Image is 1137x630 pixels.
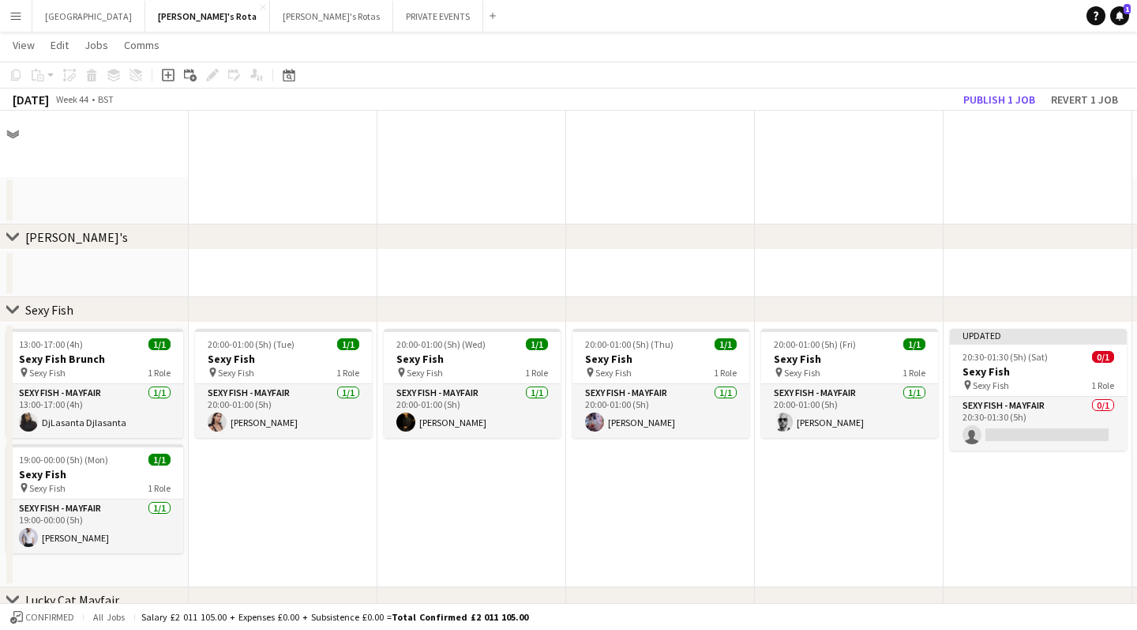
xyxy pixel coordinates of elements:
span: Sexy Fish [29,482,66,494]
span: 13:00-17:00 (4h) [19,338,83,350]
span: 1/1 [903,338,925,350]
app-card-role: SEXY FISH - MAYFAIR1/119:00-00:00 (5h)[PERSON_NAME] [6,500,183,553]
app-card-role: SEXY FISH - MAYFAIR1/120:00-01:00 (5h)[PERSON_NAME] [761,384,938,438]
app-card-role: SEXY FISH - MAYFAIR1/113:00-17:00 (4h)DjLasanta Djlasanta [6,384,183,438]
app-job-card: 20:00-01:00 (5h) (Wed)1/1Sexy Fish Sexy Fish1 RoleSEXY FISH - MAYFAIR1/120:00-01:00 (5h)[PERSON_N... [384,329,561,438]
span: All jobs [90,611,128,623]
app-card-role: SEXY FISH - MAYFAIR0/120:30-01:30 (5h) [950,397,1127,451]
span: 0/1 [1092,351,1114,363]
app-card-role: SEXY FISH - MAYFAIR1/120:00-01:00 (5h)[PERSON_NAME] [384,384,561,438]
div: Sexy Fish [25,302,73,318]
a: View [6,35,41,55]
h3: Sexy Fish [384,352,561,366]
span: 20:30-01:30 (5h) (Sat) [963,351,1048,363]
h3: Sexy Fish [572,352,749,366]
span: 1/1 [148,338,171,350]
span: 1 Role [525,367,548,379]
button: [GEOGRAPHIC_DATA] [32,1,145,32]
a: Edit [44,35,75,55]
span: 1 Role [148,367,171,379]
div: Lucky Cat Mayfair [25,592,119,608]
app-job-card: 20:00-01:00 (5h) (Fri)1/1Sexy Fish Sexy Fish1 RoleSEXY FISH - MAYFAIR1/120:00-01:00 (5h)[PERSON_N... [761,329,938,438]
div: Updated [950,329,1127,341]
button: PRIVATE EVENTS [393,1,483,32]
div: [PERSON_NAME]'s [25,229,128,245]
span: 1/1 [715,338,737,350]
app-job-card: Updated20:30-01:30 (5h) (Sat)0/1Sexy Fish Sexy Fish1 RoleSEXY FISH - MAYFAIR0/120:30-01:30 (5h) [950,329,1127,451]
span: 1 Role [902,367,925,379]
span: 19:00-00:00 (5h) (Mon) [19,454,108,466]
a: 1 [1110,6,1129,25]
span: 1 Role [148,482,171,494]
h3: Sexy Fish [950,364,1127,379]
span: Sexy Fish [973,379,1009,391]
app-card-role: SEXY FISH - MAYFAIR1/120:00-01:00 (5h)[PERSON_NAME] [572,384,749,438]
span: Week 44 [52,93,92,105]
div: BST [98,93,114,105]
button: Publish 1 job [957,89,1041,110]
button: [PERSON_NAME]'s Rotas [270,1,393,32]
div: [DATE] [13,92,49,108]
span: 20:00-01:00 (5h) (Fri) [774,338,856,350]
span: 1/1 [526,338,548,350]
span: Edit [51,38,69,52]
app-job-card: 13:00-17:00 (4h)1/1Sexy Fish Brunch Sexy Fish1 RoleSEXY FISH - MAYFAIR1/113:00-17:00 (4h)DjLasant... [6,329,183,438]
app-job-card: 20:00-01:00 (5h) (Tue)1/1Sexy Fish Sexy Fish1 RoleSEXY FISH - MAYFAIR1/120:00-01:00 (5h)[PERSON_N... [195,329,372,438]
span: 20:00-01:00 (5h) (Tue) [208,338,295,350]
span: Sexy Fish [218,367,254,379]
button: Revert 1 job [1045,89,1124,110]
span: Sexy Fish [407,367,443,379]
span: 1 Role [336,367,359,379]
h3: Sexy Fish [6,467,183,481]
span: Sexy Fish [595,367,632,379]
span: Sexy Fish [784,367,820,379]
h3: Sexy Fish [195,352,372,366]
span: 1 Role [1091,379,1114,391]
span: 20:00-01:00 (5h) (Thu) [585,338,674,350]
span: 1/1 [148,454,171,466]
span: Jobs [84,38,108,52]
a: Comms [118,35,166,55]
span: View [13,38,35,52]
span: Sexy Fish [29,367,66,379]
span: 20:00-01:00 (5h) (Wed) [396,338,486,350]
app-job-card: 20:00-01:00 (5h) (Thu)1/1Sexy Fish Sexy Fish1 RoleSEXY FISH - MAYFAIR1/120:00-01:00 (5h)[PERSON_N... [572,329,749,438]
span: Total Confirmed £2 011 105.00 [392,611,528,623]
span: 1 [1124,4,1131,14]
span: 1/1 [337,338,359,350]
div: Salary £2 011 105.00 + Expenses £0.00 + Subsistence £0.00 = [141,611,528,623]
span: Confirmed [25,612,74,623]
a: Jobs [78,35,114,55]
h3: Sexy Fish [761,352,938,366]
span: 1 Role [714,367,737,379]
button: [PERSON_NAME]'s Rota [145,1,270,32]
app-card-role: SEXY FISH - MAYFAIR1/120:00-01:00 (5h)[PERSON_NAME] [195,384,372,438]
button: Confirmed [8,609,77,626]
h3: Sexy Fish Brunch [6,352,183,366]
app-job-card: 19:00-00:00 (5h) (Mon)1/1Sexy Fish Sexy Fish1 RoleSEXY FISH - MAYFAIR1/119:00-00:00 (5h)[PERSON_N... [6,444,183,553]
span: Comms [124,38,159,52]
